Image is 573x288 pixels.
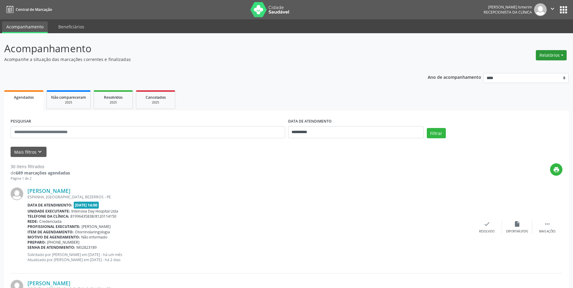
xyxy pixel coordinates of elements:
button: apps [558,5,569,15]
a: Central de Marcação [4,5,52,14]
div: Mais ações [539,229,555,234]
span: [PHONE_NUMBER] [47,240,79,245]
span: M02823189 [76,245,97,250]
div: 30 itens filtrados [11,163,70,170]
i: keyboard_arrow_down [37,149,43,155]
span: Recepcionista da clínica [484,10,532,15]
label: DATA DE ATENDIMENTO [288,117,332,126]
a: Acompanhamento [2,21,48,33]
span: Não informado [81,235,107,240]
button: Mais filtroskeyboard_arrow_down [11,147,47,157]
span: [PERSON_NAME] [82,224,111,229]
button: print [550,163,562,176]
div: 2025 [51,100,86,105]
a: [PERSON_NAME] [27,187,70,194]
b: Senha de atendimento: [27,245,75,250]
b: Telefone da clínica: [27,214,69,219]
span: [DATE] 14:00 [74,202,99,209]
a: Beneficiários [54,21,89,32]
p: Ano de acompanhamento [428,73,481,81]
b: Rede: [27,219,38,224]
span: Intensiva Day Hospital Ltda [71,209,118,214]
i: insert_drive_file [514,221,520,227]
strong: 689 marcações agendadas [16,170,70,176]
i: print [553,166,560,173]
span: Cancelados [146,95,166,100]
button:  [547,3,558,16]
b: Unidade executante: [27,209,70,214]
img: img [534,3,547,16]
i:  [549,5,556,12]
img: img [11,187,23,200]
b: Motivo de agendamento: [27,235,80,240]
b: Preparo: [27,240,46,245]
div: Página 1 de 2 [11,176,70,181]
label: PESQUISAR [11,117,31,126]
b: Data de atendimento: [27,203,72,208]
div: Exportar (PDF) [506,229,528,234]
p: Solicitado por [PERSON_NAME] em [DATE] - há um mês Atualizado por [PERSON_NAME] em [DATE] - há 2 ... [27,252,472,262]
span: Central de Marcação [16,7,52,12]
div: [PERSON_NAME] Ismerim [484,5,532,10]
span: Resolvidos [104,95,123,100]
i: check [484,221,490,227]
span: Otorrinolaringologia [75,229,110,235]
div: de [11,170,70,176]
b: Item de agendamento: [27,229,74,235]
i:  [544,221,551,227]
div: 2025 [98,100,128,105]
span: Não compareceram [51,95,86,100]
a: [PERSON_NAME] [27,280,70,286]
span: Credenciada [39,219,62,224]
div: 2025 [140,100,171,105]
p: Acompanhe a situação das marcações correntes e finalizadas [4,56,399,62]
button: Filtrar [427,128,446,138]
div: ESPANHA, [GEOGRAPHIC_DATA], BEZERROS - PE [27,194,472,200]
span: Agendados [14,95,34,100]
span: 81996435838/8120114150 [70,214,116,219]
button: Relatórios [536,50,567,60]
div: Resolvido [479,229,494,234]
p: Acompanhamento [4,41,399,56]
b: Profissional executante: [27,224,80,229]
